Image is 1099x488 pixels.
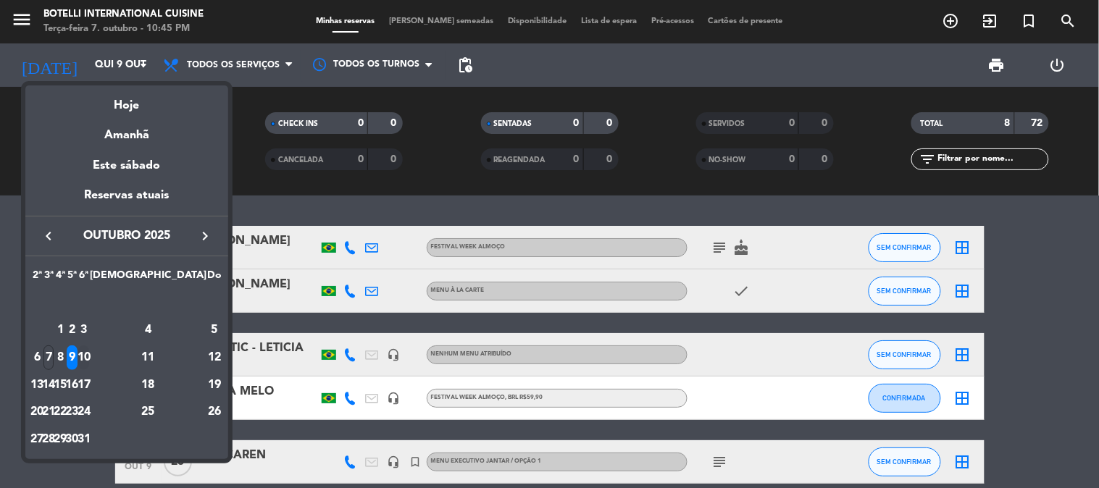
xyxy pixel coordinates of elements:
[67,427,78,452] div: 30
[66,371,78,399] td: 16 de outubro de 2025
[62,227,192,245] span: outubro 2025
[67,400,78,424] div: 23
[196,227,214,245] i: keyboard_arrow_right
[55,427,66,452] div: 29
[206,371,222,399] td: 19 de outubro de 2025
[90,371,206,399] td: 18 de outubro de 2025
[96,345,201,370] div: 11
[31,371,43,399] td: 13 de outubro de 2025
[96,400,201,424] div: 25
[32,373,43,397] div: 13
[66,398,78,426] td: 23 de outubro de 2025
[67,345,78,370] div: 9
[25,115,228,145] div: Amanhã
[43,344,54,371] td: 7 de outubro de 2025
[78,316,90,344] td: 3 de outubro de 2025
[54,344,66,371] td: 8 de outubro de 2025
[78,426,90,453] td: 31 de outubro de 2025
[35,227,62,245] button: keyboard_arrow_left
[31,398,43,426] td: 20 de outubro de 2025
[40,227,57,245] i: keyboard_arrow_left
[96,373,201,397] div: 18
[206,344,222,371] td: 12 de outubro de 2025
[206,316,222,344] td: 5 de outubro de 2025
[78,400,89,424] div: 24
[32,345,43,370] div: 6
[206,398,222,426] td: 26 de outubro de 2025
[207,400,222,424] div: 26
[32,427,43,452] div: 27
[43,267,54,290] th: Terça-feira
[54,267,66,290] th: Quarta-feira
[43,373,54,397] div: 14
[66,316,78,344] td: 2 de outubro de 2025
[54,426,66,453] td: 29 de outubro de 2025
[78,318,89,342] div: 3
[206,267,222,290] th: Domingo
[207,345,222,370] div: 12
[55,400,66,424] div: 22
[78,373,89,397] div: 17
[43,371,54,399] td: 14 de outubro de 2025
[90,398,206,426] td: 25 de outubro de 2025
[90,344,206,371] td: 11 de outubro de 2025
[25,146,228,186] div: Este sábado
[43,426,54,453] td: 28 de outubro de 2025
[78,427,89,452] div: 31
[96,318,201,342] div: 4
[25,85,228,115] div: Hoje
[78,345,89,370] div: 10
[78,371,90,399] td: 17 de outubro de 2025
[43,427,54,452] div: 28
[54,398,66,426] td: 22 de outubro de 2025
[31,267,43,290] th: Segunda-feira
[66,267,78,290] th: Quinta-feira
[66,426,78,453] td: 30 de outubro de 2025
[207,373,222,397] div: 19
[67,318,78,342] div: 2
[78,398,90,426] td: 24 de outubro de 2025
[25,186,228,216] div: Reservas atuais
[55,373,66,397] div: 15
[31,290,222,317] td: OUT
[90,267,206,290] th: Sábado
[90,316,206,344] td: 4 de outubro de 2025
[43,398,54,426] td: 21 de outubro de 2025
[207,318,222,342] div: 5
[43,400,54,424] div: 21
[32,400,43,424] div: 20
[67,373,78,397] div: 16
[55,318,66,342] div: 1
[78,344,90,371] td: 10 de outubro de 2025
[78,267,90,290] th: Sexta-feira
[54,371,66,399] td: 15 de outubro de 2025
[192,227,218,245] button: keyboard_arrow_right
[31,344,43,371] td: 6 de outubro de 2025
[31,426,43,453] td: 27 de outubro de 2025
[66,344,78,371] td: 9 de outubro de 2025
[43,345,54,370] div: 7
[54,316,66,344] td: 1 de outubro de 2025
[55,345,66,370] div: 8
